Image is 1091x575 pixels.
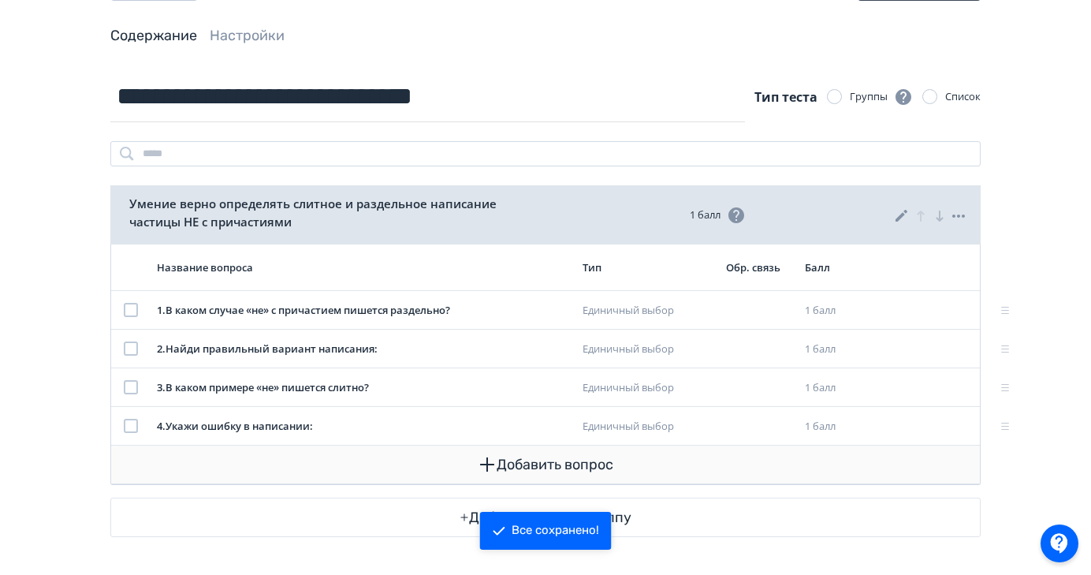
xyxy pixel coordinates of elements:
[726,260,792,274] div: Обр. связь
[157,342,570,357] div: 2 . Найди правильный вариант написания:
[157,260,570,274] div: Название вопроса
[110,27,197,44] a: Содержание
[157,419,570,435] div: 4 . Укажи ошибку в написании:
[583,260,713,274] div: Тип
[583,342,713,357] div: Единичный выбор
[805,342,863,357] div: 1 балл
[805,303,863,319] div: 1 балл
[157,303,570,319] div: 1 . В каком случае «не» с причастием пишется раздельно?
[157,380,570,396] div: 3 . В каком примере «не» пишется слитно?
[850,88,913,106] div: Группы
[805,419,863,435] div: 1 балл
[945,89,981,105] div: Список
[690,206,746,225] span: 1 балл
[129,195,549,230] span: Умение верно определять слитное и раздельное написание частицы НЕ с причастиями
[583,419,713,435] div: Единичный выбор
[512,523,599,539] div: Все сохранено!
[805,380,863,396] div: 1 балл
[124,446,967,484] button: Добавить вопрос
[805,260,863,274] div: Балл
[583,303,713,319] div: Единичный выбор
[754,88,817,106] span: Тип теста
[583,380,713,396] div: Единичный выбор
[210,27,285,44] a: Настройки
[111,498,980,536] button: Добавить новую группу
